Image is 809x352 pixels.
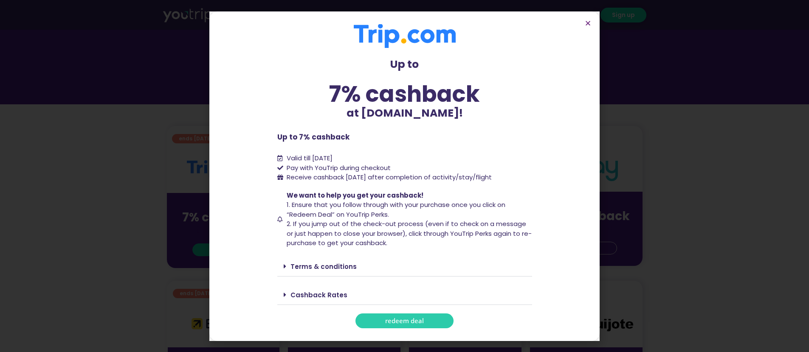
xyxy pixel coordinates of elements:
span: 2. If you jump out of the check-out process (even if to check on a message or just happen to clos... [287,219,532,247]
div: Terms & conditions [277,257,532,277]
div: Cashback Rates [277,285,532,305]
a: Cashback Rates [290,291,347,299]
span: 1. Ensure that you follow through with your purchase once you click on “Redeem Deal” on YouTrip P... [287,200,505,219]
a: Close [585,20,591,26]
span: Receive cashback [DATE] after completion of activity/stay/flight [287,173,492,182]
b: Up to 7% cashback [277,132,350,142]
span: We want to help you get your cashback! [287,191,423,200]
span: Valid till [DATE] [287,154,333,162]
span: Pay with YouTrip during checkout [285,163,391,173]
div: 7% cashback [277,83,532,105]
a: redeem deal [355,313,454,328]
a: Terms & conditions [290,262,357,271]
p: at [DOMAIN_NAME]! [277,105,532,121]
span: redeem deal [385,318,424,324]
p: Up to [277,56,532,73]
